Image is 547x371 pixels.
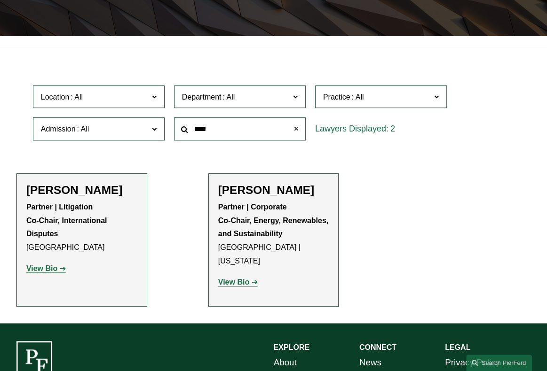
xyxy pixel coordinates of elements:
[218,278,249,286] strong: View Bio
[26,183,137,197] h2: [PERSON_NAME]
[445,343,470,351] strong: LEGAL
[274,355,297,371] a: About
[390,124,395,133] span: 2
[26,201,137,255] p: [GEOGRAPHIC_DATA]
[218,203,287,211] strong: Partner | Corporate
[445,355,500,371] a: Privacy Policy
[41,93,70,101] span: Location
[182,93,222,101] span: Department
[218,216,331,238] strong: Co-Chair, Energy, Renewables, and Sustainability
[323,93,350,101] span: Practice
[218,278,258,286] a: View Bio
[218,183,329,197] h2: [PERSON_NAME]
[26,264,57,272] strong: View Bio
[218,201,329,268] p: [GEOGRAPHIC_DATA] | [US_STATE]
[359,355,381,371] a: News
[466,355,532,371] a: Search this site
[26,264,66,272] a: View Bio
[359,343,396,351] strong: CONNECT
[26,203,109,238] strong: Partner | Litigation Co-Chair, International Disputes
[274,343,309,351] strong: EXPLORE
[41,125,76,133] span: Admission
